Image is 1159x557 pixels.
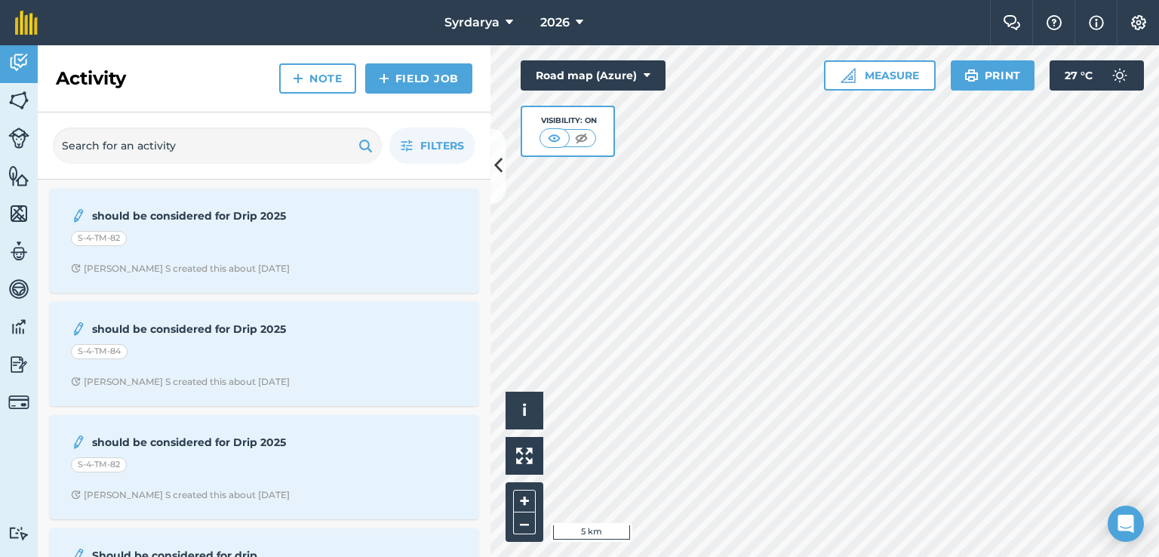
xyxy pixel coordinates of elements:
div: [PERSON_NAME] S created this about [DATE] [71,489,290,501]
img: Four arrows, one pointing top left, one top right, one bottom right and the last bottom left [516,448,533,464]
img: svg+xml;base64,PD94bWwgdmVyc2lvbj0iMS4wIiBlbmNvZGluZz0idXRmLTgiPz4KPCEtLSBHZW5lcmF0b3I6IEFkb2JlIE... [8,278,29,300]
img: svg+xml;base64,PHN2ZyB4bWxucz0iaHR0cDovL3d3dy53My5vcmcvMjAwMC9zdmciIHdpZHRoPSIxNCIgaGVpZ2h0PSIyNC... [293,69,303,88]
button: Measure [824,60,936,91]
strong: should be considered for Drip 2025 [92,321,331,337]
img: Clock with arrow pointing clockwise [71,490,81,500]
img: A cog icon [1130,15,1148,30]
button: 27 °C [1050,60,1144,91]
img: fieldmargin Logo [15,11,38,35]
div: S-4-TM-82 [71,457,127,472]
img: svg+xml;base64,PHN2ZyB4bWxucz0iaHR0cDovL3d3dy53My5vcmcvMjAwMC9zdmciIHdpZHRoPSI1NiIgaGVpZ2h0PSI2MC... [8,202,29,225]
img: svg+xml;base64,PD94bWwgdmVyc2lvbj0iMS4wIiBlbmNvZGluZz0idXRmLTgiPz4KPCEtLSBHZW5lcmF0b3I6IEFkb2JlIE... [8,128,29,149]
div: Open Intercom Messenger [1108,506,1144,542]
img: svg+xml;base64,PD94bWwgdmVyc2lvbj0iMS4wIiBlbmNvZGluZz0idXRmLTgiPz4KPCEtLSBHZW5lcmF0b3I6IEFkb2JlIE... [8,51,29,74]
img: svg+xml;base64,PHN2ZyB4bWxucz0iaHR0cDovL3d3dy53My5vcmcvMjAwMC9zdmciIHdpZHRoPSIxOSIgaGVpZ2h0PSIyNC... [964,66,979,85]
div: S-4-TM-84 [71,344,128,359]
img: svg+xml;base64,PHN2ZyB4bWxucz0iaHR0cDovL3d3dy53My5vcmcvMjAwMC9zdmciIHdpZHRoPSI1MCIgaGVpZ2h0PSI0MC... [545,131,564,146]
span: Syrdarya [444,14,500,32]
img: svg+xml;base64,PD94bWwgdmVyc2lvbj0iMS4wIiBlbmNvZGluZz0idXRmLTgiPz4KPCEtLSBHZW5lcmF0b3I6IEFkb2JlIE... [8,315,29,338]
button: Print [951,60,1035,91]
div: S-4-TM-82 [71,231,127,246]
img: svg+xml;base64,PHN2ZyB4bWxucz0iaHR0cDovL3d3dy53My5vcmcvMjAwMC9zdmciIHdpZHRoPSIxNyIgaGVpZ2h0PSIxNy... [1089,14,1104,32]
input: Search for an activity [53,128,382,164]
img: svg+xml;base64,PD94bWwgdmVyc2lvbj0iMS4wIiBlbmNvZGluZz0idXRmLTgiPz4KPCEtLSBHZW5lcmF0b3I6IEFkb2JlIE... [71,433,86,451]
img: svg+xml;base64,PD94bWwgdmVyc2lvbj0iMS4wIiBlbmNvZGluZz0idXRmLTgiPz4KPCEtLSBHZW5lcmF0b3I6IEFkb2JlIE... [8,526,29,540]
img: Ruler icon [841,68,856,83]
img: svg+xml;base64,PD94bWwgdmVyc2lvbj0iMS4wIiBlbmNvZGluZz0idXRmLTgiPz4KPCEtLSBHZW5lcmF0b3I6IEFkb2JlIE... [8,353,29,376]
a: should be considered for Drip 2025S-4-TM-84Clock with arrow pointing clockwise[PERSON_NAME] S cre... [59,311,469,397]
strong: should be considered for Drip 2025 [92,208,331,224]
span: 27 ° C [1065,60,1093,91]
a: should be considered for Drip 2025S-4-TM-82Clock with arrow pointing clockwise[PERSON_NAME] S cre... [59,424,469,510]
span: 2026 [540,14,570,32]
div: [PERSON_NAME] S created this about [DATE] [71,263,290,275]
a: should be considered for Drip 2025S-4-TM-82Clock with arrow pointing clockwise[PERSON_NAME] S cre... [59,198,469,284]
div: [PERSON_NAME] S created this about [DATE] [71,376,290,388]
img: svg+xml;base64,PHN2ZyB4bWxucz0iaHR0cDovL3d3dy53My5vcmcvMjAwMC9zdmciIHdpZHRoPSI1NiIgaGVpZ2h0PSI2MC... [8,165,29,187]
img: svg+xml;base64,PD94bWwgdmVyc2lvbj0iMS4wIiBlbmNvZGluZz0idXRmLTgiPz4KPCEtLSBHZW5lcmF0b3I6IEFkb2JlIE... [8,240,29,263]
img: svg+xml;base64,PD94bWwgdmVyc2lvbj0iMS4wIiBlbmNvZGluZz0idXRmLTgiPz4KPCEtLSBHZW5lcmF0b3I6IEFkb2JlIE... [71,207,86,225]
button: Road map (Azure) [521,60,666,91]
img: svg+xml;base64,PD94bWwgdmVyc2lvbj0iMS4wIiBlbmNvZGluZz0idXRmLTgiPz4KPCEtLSBHZW5lcmF0b3I6IEFkb2JlIE... [1105,60,1135,91]
img: svg+xml;base64,PHN2ZyB4bWxucz0iaHR0cDovL3d3dy53My5vcmcvMjAwMC9zdmciIHdpZHRoPSIxOSIgaGVpZ2h0PSIyNC... [358,137,373,155]
img: Clock with arrow pointing clockwise [71,377,81,386]
h2: Activity [56,66,126,91]
a: Field Job [365,63,472,94]
img: A question mark icon [1045,15,1063,30]
span: i [522,401,527,420]
strong: should be considered for Drip 2025 [92,434,331,451]
a: Note [279,63,356,94]
img: svg+xml;base64,PD94bWwgdmVyc2lvbj0iMS4wIiBlbmNvZGluZz0idXRmLTgiPz4KPCEtLSBHZW5lcmF0b3I6IEFkb2JlIE... [71,320,86,338]
button: + [513,490,536,512]
img: svg+xml;base64,PHN2ZyB4bWxucz0iaHR0cDovL3d3dy53My5vcmcvMjAwMC9zdmciIHdpZHRoPSI1MCIgaGVpZ2h0PSI0MC... [572,131,591,146]
img: Two speech bubbles overlapping with the left bubble in the forefront [1003,15,1021,30]
button: Filters [389,128,475,164]
img: Clock with arrow pointing clockwise [71,263,81,273]
div: Visibility: On [540,115,597,127]
button: – [513,512,536,534]
img: svg+xml;base64,PHN2ZyB4bWxucz0iaHR0cDovL3d3dy53My5vcmcvMjAwMC9zdmciIHdpZHRoPSIxNCIgaGVpZ2h0PSIyNC... [379,69,389,88]
span: Filters [420,137,464,154]
img: svg+xml;base64,PD94bWwgdmVyc2lvbj0iMS4wIiBlbmNvZGluZz0idXRmLTgiPz4KPCEtLSBHZW5lcmF0b3I6IEFkb2JlIE... [8,392,29,413]
img: svg+xml;base64,PHN2ZyB4bWxucz0iaHR0cDovL3d3dy53My5vcmcvMjAwMC9zdmciIHdpZHRoPSI1NiIgaGVpZ2h0PSI2MC... [8,89,29,112]
button: i [506,392,543,429]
